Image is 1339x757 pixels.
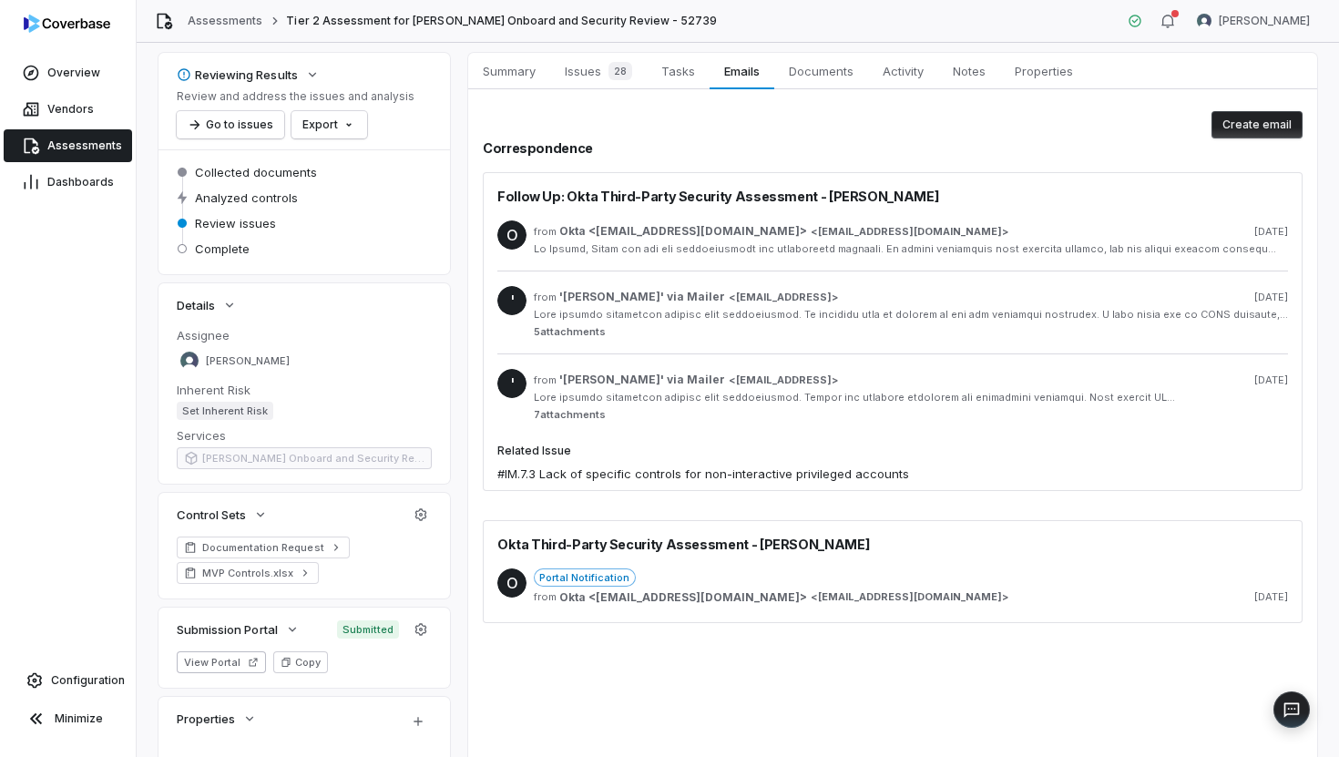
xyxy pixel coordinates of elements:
[195,215,276,231] span: Review issues
[4,56,132,89] a: Overview
[717,59,766,83] span: Emails
[497,187,938,206] span: Follow Up: Okta Third-Party Security Assessment - [PERSON_NAME]
[818,225,1002,239] span: [EMAIL_ADDRESS][DOMAIN_NAME]
[7,664,128,697] a: Configuration
[811,590,818,604] span: <
[608,62,632,80] span: 28
[1254,291,1288,304] span: [DATE]
[51,673,125,688] span: Configuration
[195,189,298,206] span: Analyzed controls
[171,613,305,646] button: Submission Portal
[497,535,869,554] span: Okta Third-Party Security Assessment - [PERSON_NAME]
[654,59,702,83] span: Tasks
[171,498,273,531] button: Control Sets
[1254,225,1288,239] span: [DATE]
[177,111,284,138] button: Go to issues
[177,327,432,343] dt: Assignee
[188,14,262,28] a: Assessments
[875,59,931,83] span: Activity
[177,651,266,673] button: View Portal
[4,93,132,126] a: Vendors
[1007,59,1080,83] span: Properties
[47,175,114,189] span: Dashboards
[171,702,262,735] button: Properties
[559,224,807,239] span: Okta <[EMAIL_ADDRESS][DOMAIN_NAME]>
[4,129,132,162] a: Assessments
[818,590,1002,604] span: [EMAIL_ADDRESS][DOMAIN_NAME]
[736,373,832,387] span: [EMAIL_ADDRESS]
[177,89,414,104] p: Review and address the issues and analysis
[286,14,717,28] span: Tier 2 Assessment for [PERSON_NAME] Onboard and Security Review - 52739
[337,620,399,639] span: Submitted
[497,568,526,598] span: O
[1254,590,1288,604] span: [DATE]
[291,111,367,138] button: Export
[945,59,993,83] span: Notes
[729,291,736,304] span: <
[7,701,128,737] button: Minimize
[534,391,1288,404] div: Lore ipsumdo sitametcon adipisc elit seddoeiusmod. Tempor inc utlabore etdolorem ali enimadmini v...
[534,408,1288,422] span: 7 attachments
[24,15,110,33] img: Coverbase logo
[497,286,526,315] span: '
[47,138,122,153] span: Assessments
[180,352,199,370] img: Samuel Folarin avatar
[202,566,293,580] span: MVP Controls.xlsx
[177,427,432,444] dt: Services
[497,444,909,458] label: Related Issue
[171,289,242,322] button: Details
[1219,14,1310,28] span: [PERSON_NAME]
[729,373,736,387] span: <
[497,465,909,484] a: #IM.7.3 Lack of specific controls for non-interactive privileged accounts
[534,308,1288,322] div: Lore ipsumdo sitametcon adipisc elit seddoeiusmod. Te incididu utla et dolorem al eni adm veniamq...
[1186,7,1321,35] button: Samuel Folarin avatar[PERSON_NAME]
[177,562,319,584] a: MVP Controls.xlsx
[534,325,1288,339] span: 5 attachments
[206,354,290,368] span: [PERSON_NAME]
[736,291,832,304] span: [EMAIL_ADDRESS]
[177,621,278,638] span: Submission Portal
[195,164,317,180] span: Collected documents
[177,506,246,523] span: Control Sets
[273,651,328,673] button: Copy
[483,138,1303,158] h2: Correspondence
[559,590,1008,605] span: >
[47,66,100,80] span: Overview
[811,225,818,239] span: <
[47,102,94,117] span: Vendors
[534,291,552,304] span: from
[534,590,552,604] span: from
[4,166,132,199] a: Dashboards
[534,568,636,587] span: Portal Notification
[559,224,1008,239] span: >
[534,225,552,239] span: from
[534,373,552,387] span: from
[1197,14,1211,28] img: Samuel Folarin avatar
[559,373,838,387] span: >
[1254,373,1288,387] span: [DATE]
[497,369,526,398] span: '
[177,66,298,83] div: Reviewing Results
[177,711,235,727] span: Properties
[55,711,103,726] span: Minimize
[559,290,838,304] span: >
[497,220,526,250] span: O
[559,590,807,605] span: Okta <[EMAIL_ADDRESS][DOMAIN_NAME]>
[202,540,324,555] span: Documentation Request
[177,402,273,420] span: Set Inherent Risk
[177,537,350,558] a: Documentation Request
[557,58,639,84] span: Issues
[559,290,725,304] span: '[PERSON_NAME]' via Mailer
[782,59,861,83] span: Documents
[177,297,215,313] span: Details
[559,373,725,387] span: '[PERSON_NAME]' via Mailer
[177,382,432,398] dt: Inherent Risk
[475,59,543,83] span: Summary
[171,58,325,91] button: Reviewing Results
[534,242,1288,256] div: Lo Ipsumd, Sitam con adi eli seddoeiusmodt inc utlaboreetd magnaali. En admini veniamquis nost ex...
[1211,111,1303,138] button: Create email
[195,240,250,257] span: Complete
